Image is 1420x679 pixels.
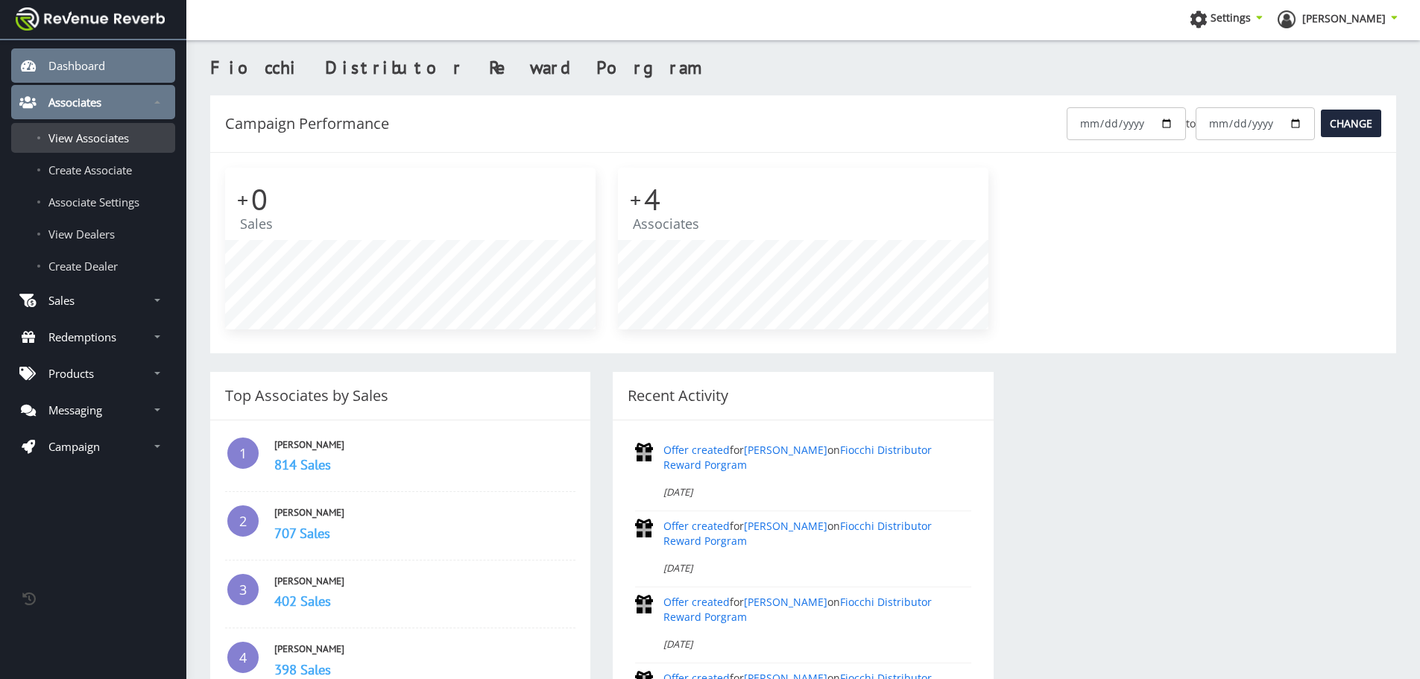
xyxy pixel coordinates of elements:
[48,329,116,344] p: Redemptions
[48,402,102,417] p: Messaging
[11,123,175,153] a: View Associates
[633,216,974,231] p: Associates
[1211,10,1251,25] span: Settings
[744,519,827,533] a: [PERSON_NAME]
[225,572,261,607] span: 3
[633,183,974,216] h2: 4
[274,591,575,610] h3: 402 Sales
[274,575,344,587] a: [PERSON_NAME]
[635,443,653,461] img: create.png
[240,183,581,216] h2: 0
[16,7,165,31] img: navbar brand
[48,195,139,209] span: Associate Settings
[1190,10,1263,33] a: Settings
[11,283,175,318] a: Sales
[1067,107,1381,140] form: to
[274,506,344,519] a: [PERSON_NAME]
[274,660,575,679] h3: 398 Sales
[663,443,971,473] p: for on
[274,523,575,543] h3: 707 Sales
[11,251,175,281] a: Create Dealer
[11,187,175,217] a: Associate Settings
[628,384,978,408] div: Recent Activity
[663,595,932,624] a: Fiocchi Distributor Reward Porgram
[11,356,175,391] a: Products
[237,185,248,214] span: +
[11,320,175,354] a: Redemptions
[1302,11,1386,25] span: [PERSON_NAME]
[663,519,932,548] a: Fiocchi Distributor Reward Porgram
[274,642,344,655] a: [PERSON_NAME]
[663,519,971,549] p: for on
[663,443,730,457] a: Offer created
[11,48,175,83] a: Dashboard
[48,366,94,381] p: Products
[663,561,692,575] em: [DATE]
[48,58,105,73] p: Dashboard
[635,595,653,613] img: create.png
[663,443,932,472] a: Fiocchi Distributor Reward Porgram
[274,438,344,451] a: [PERSON_NAME]
[48,227,115,241] span: View Dealers
[48,95,101,110] p: Associates
[225,639,261,675] span: 4
[11,219,175,249] a: View Dealers
[663,519,730,533] a: Offer created
[11,429,175,464] a: Campaign
[744,595,827,609] a: [PERSON_NAME]
[11,393,175,427] a: Messaging
[240,216,581,231] p: Sales
[1278,10,1296,28] img: ph-profile.png
[48,259,118,274] span: Create Dealer
[11,155,175,185] a: Create Associate
[635,519,653,537] img: create.png
[1278,10,1398,33] a: [PERSON_NAME]
[274,455,575,474] h3: 814 Sales
[225,384,575,408] div: Top Associates by Sales
[48,130,129,145] span: View Associates
[1321,110,1381,137] input: Change
[663,595,730,609] a: Offer created
[48,439,100,454] p: Campaign
[225,112,389,136] div: Campaign Performance
[225,435,261,471] span: 1
[663,485,692,499] em: [DATE]
[11,85,175,119] a: Associates
[744,443,827,457] a: [PERSON_NAME]
[225,503,261,539] span: 2
[663,637,692,651] em: [DATE]
[210,55,1396,80] h3: Fiocchi Distributor Reward Porgram
[630,185,641,214] span: +
[48,162,132,177] span: Create Associate
[48,293,75,308] p: Sales
[663,595,971,625] p: for on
